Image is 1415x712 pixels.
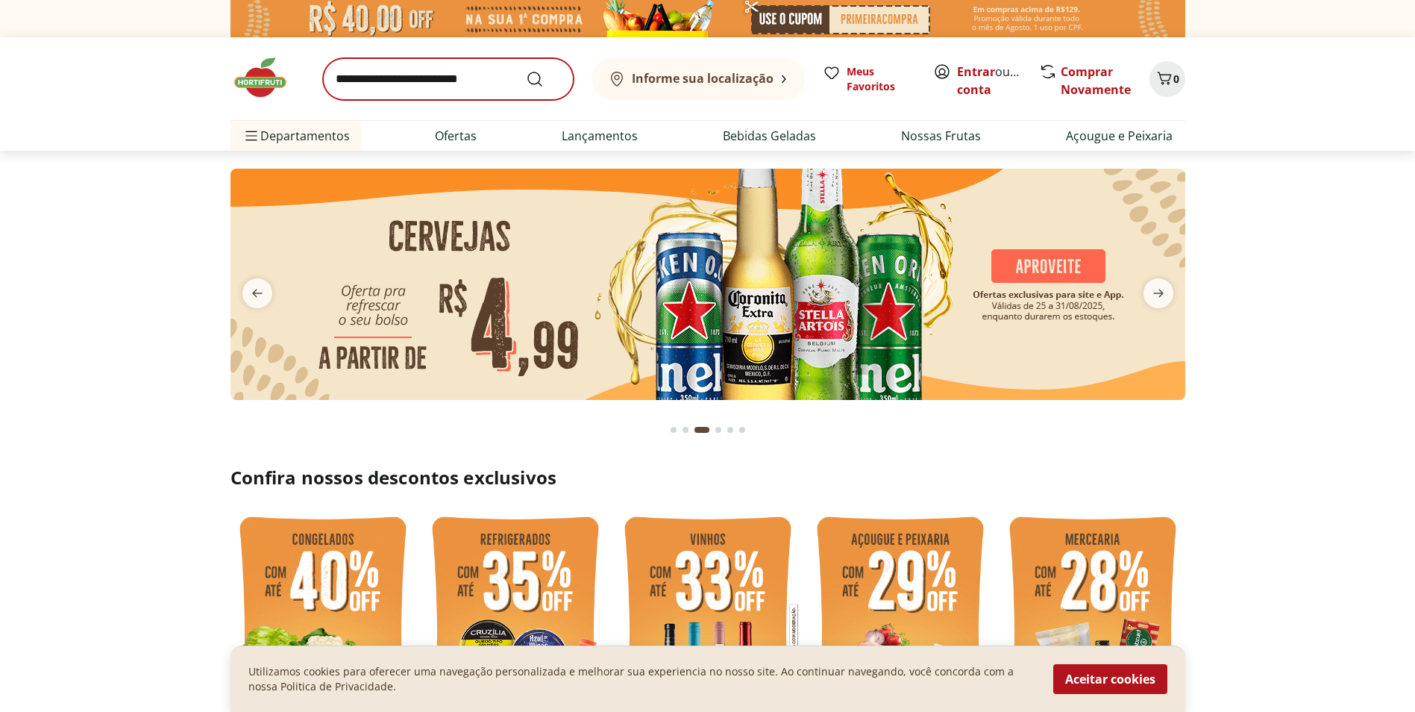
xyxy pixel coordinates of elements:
h2: Confira nossos descontos exclusivos [230,466,1185,490]
a: Bebidas Geladas [723,127,816,145]
button: Current page from fs-carousel [691,412,712,448]
p: Utilizamos cookies para oferecer uma navegação personalizada e melhorar sua experiencia no nosso ... [248,664,1035,694]
button: next [1132,278,1185,308]
span: Meus Favoritos [847,64,915,94]
span: 0 [1173,72,1179,86]
button: previous [230,278,284,308]
button: Go to page 1 from fs-carousel [668,412,680,448]
a: Criar conta [957,63,1039,98]
b: Informe sua localização [632,70,774,87]
img: cervejas [230,169,1185,400]
button: Informe sua localização [592,58,805,100]
button: Go to page 6 from fs-carousel [736,412,748,448]
a: Nossas Frutas [901,127,981,145]
button: Go to page 4 from fs-carousel [712,412,724,448]
span: Departamentos [242,118,350,154]
button: Carrinho [1149,61,1185,97]
a: Entrar [957,63,995,80]
button: Submit Search [526,70,562,88]
span: ou [957,63,1023,99]
img: Hortifruti [230,55,305,100]
a: Meus Favoritos [823,64,915,94]
button: Aceitar cookies [1053,664,1167,694]
button: Go to page 2 from fs-carousel [680,412,691,448]
a: Lançamentos [562,127,638,145]
a: Comprar Novamente [1061,63,1131,98]
button: Menu [242,118,260,154]
a: Açougue e Peixaria [1066,127,1173,145]
input: search [323,58,574,100]
a: Ofertas [435,127,477,145]
button: Go to page 5 from fs-carousel [724,412,736,448]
